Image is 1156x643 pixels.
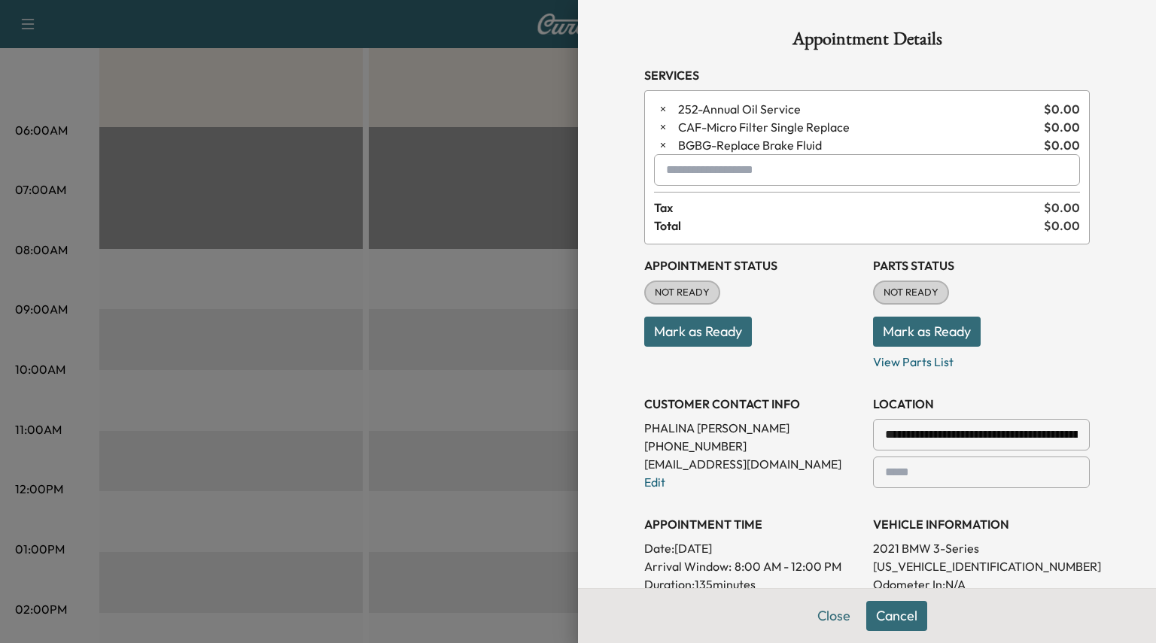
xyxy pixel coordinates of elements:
[873,575,1090,593] p: Odometer In: N/A
[808,601,860,631] button: Close
[654,217,1044,235] span: Total
[873,347,1090,371] p: View Parts List
[873,557,1090,575] p: [US_VEHICLE_IDENTIFICATION_NUMBER]
[644,66,1090,84] h3: Services
[644,395,861,413] h3: CUSTOMER CONTACT INFO
[644,575,861,593] p: Duration: 135 minutes
[644,419,861,437] p: PHALINA [PERSON_NAME]
[1044,199,1080,217] span: $ 0.00
[1044,136,1080,154] span: $ 0.00
[644,30,1090,54] h1: Appointment Details
[873,317,981,347] button: Mark as Ready
[644,557,861,575] p: Arrival Window:
[735,557,841,575] span: 8:00 AM - 12:00 PM
[654,199,1044,217] span: Tax
[873,256,1090,274] h3: Parts Status
[644,539,861,557] p: Date: [DATE]
[873,539,1090,557] p: 2021 BMW 3-Series
[646,285,719,300] span: NOT READY
[866,601,927,631] button: Cancel
[875,285,948,300] span: NOT READY
[678,118,1038,136] span: Micro Filter Single Replace
[644,256,861,274] h3: Appointment Status
[873,515,1090,533] h3: VEHICLE INFORMATION
[1044,217,1080,235] span: $ 0.00
[678,100,1038,118] span: Annual Oil Service
[1044,100,1080,118] span: $ 0.00
[644,437,861,455] p: [PHONE_NUMBER]
[644,515,861,533] h3: APPOINTMENT TIME
[1044,118,1080,136] span: $ 0.00
[644,455,861,473] p: [EMAIL_ADDRESS][DOMAIN_NAME]
[644,475,665,490] a: Edit
[678,136,1038,154] span: Replace Brake Fluid
[644,317,752,347] button: Mark as Ready
[873,395,1090,413] h3: LOCATION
